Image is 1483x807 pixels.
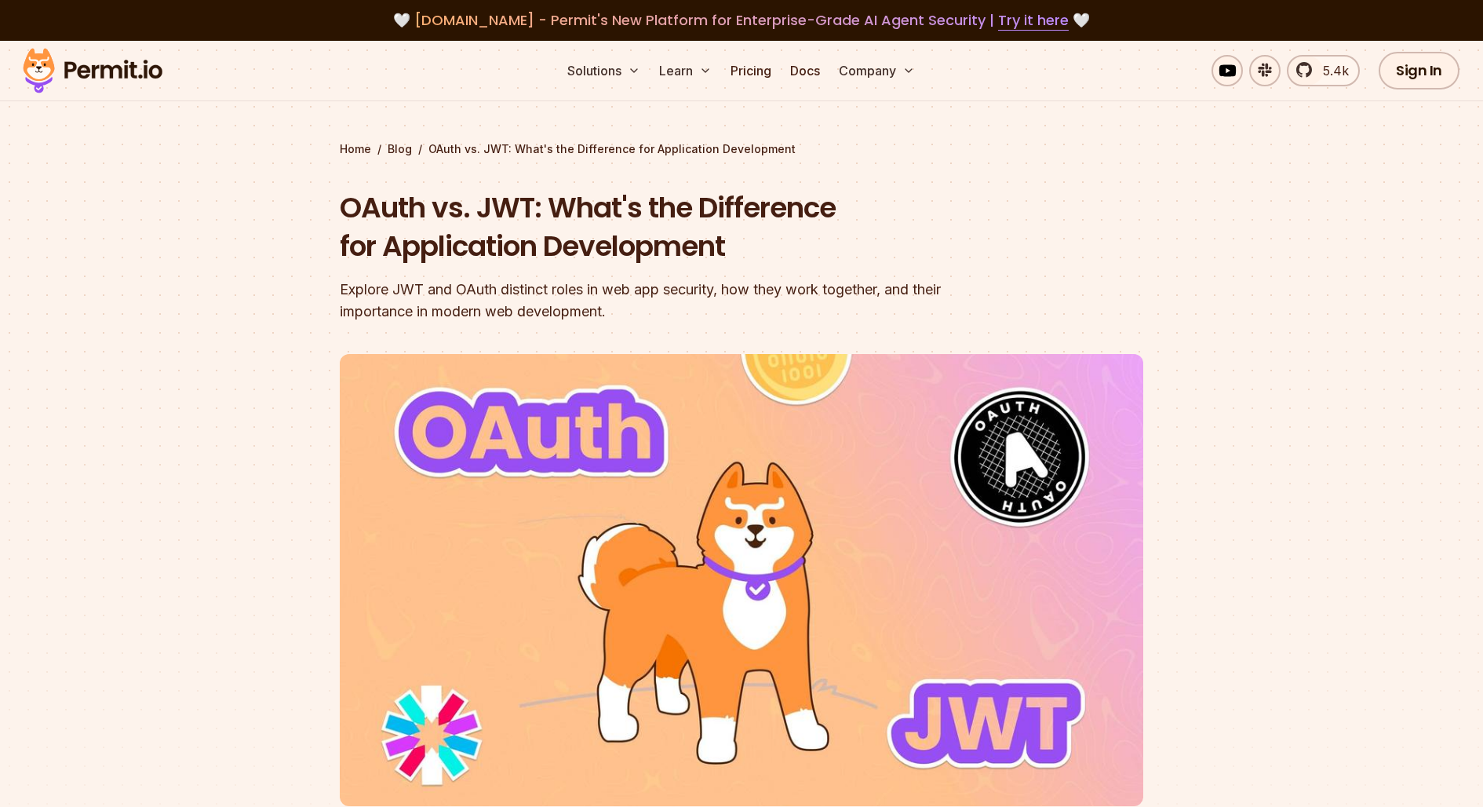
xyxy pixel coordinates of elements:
a: 5.4k [1287,55,1360,86]
a: Home [340,141,371,157]
button: Solutions [561,55,647,86]
div: Explore JWT and OAuth distinct roles in web app security, how they work together, and their impor... [340,279,942,323]
a: Try it here [998,10,1069,31]
a: Pricing [724,55,778,86]
span: [DOMAIN_NAME] - Permit's New Platform for Enterprise-Grade AI Agent Security | [414,10,1069,30]
img: OAuth vs. JWT: What's the Difference for Application Development [340,354,1143,806]
img: Permit logo [16,44,169,97]
button: Learn [653,55,718,86]
a: Blog [388,141,412,157]
a: Sign In [1379,52,1459,89]
button: Company [833,55,921,86]
div: 🤍 🤍 [38,9,1445,31]
div: / / [340,141,1143,157]
a: Docs [784,55,826,86]
h1: OAuth vs. JWT: What's the Difference for Application Development [340,188,942,266]
span: 5.4k [1314,61,1349,80]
